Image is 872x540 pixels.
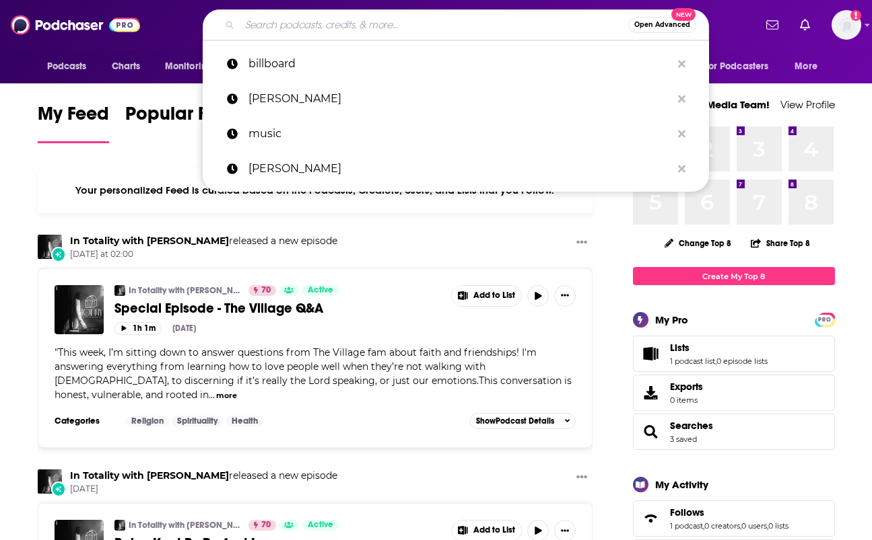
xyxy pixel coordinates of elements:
[832,10,861,40] span: Logged in as SonyAlexis
[261,518,271,532] span: 70
[633,375,835,411] a: Exports
[203,9,709,40] div: Search podcasts, credits, & more...
[125,102,240,143] a: Popular Feed
[795,13,815,36] a: Show notifications dropdown
[11,12,140,38] a: Podchaser - Follow, Share and Rate Podcasts
[129,520,240,531] a: In Totality with [PERSON_NAME]
[638,344,665,363] a: Lists
[633,500,835,537] span: Follows
[114,285,125,296] a: In Totality with Megan Ashley
[670,381,703,393] span: Exports
[670,395,703,405] span: 0 items
[51,247,66,262] div: New Episode
[38,54,104,79] button: open menu
[226,416,263,426] a: Health
[785,54,834,79] button: open menu
[70,469,337,482] h3: released a new episode
[172,323,196,333] div: [DATE]
[850,10,861,21] svg: Add a profile image
[248,116,671,151] p: music
[571,235,593,252] button: Show More Button
[38,167,593,213] div: Your personalized Feed is curated based on the Podcasts, Creators, Users, and Lists that you Follow.
[470,413,576,429] button: ShowPodcast Details
[633,414,835,450] span: Searches
[248,520,276,531] a: 70
[165,57,213,76] span: Monitoring
[209,389,215,401] span: ...
[696,54,789,79] button: open menu
[655,478,708,491] div: My Activity
[203,46,709,81] a: billboard
[156,54,230,79] button: open menu
[476,416,554,426] span: Show Podcast Details
[473,291,515,301] span: Add to List
[172,416,223,426] a: Spirituality
[741,521,767,531] a: 0 users
[670,356,715,366] a: 1 podcast list
[638,509,665,528] a: Follows
[240,14,628,36] input: Search podcasts, credits, & more...
[832,10,861,40] img: User Profile
[125,102,240,133] span: Popular Feed
[571,469,593,486] button: Show More Button
[670,420,713,432] a: Searches
[768,521,789,531] a: 0 lists
[70,235,337,247] h3: released a new episode
[716,356,768,366] a: 0 episode lists
[51,481,66,496] div: New Episode
[261,284,271,297] span: 70
[112,57,141,76] span: Charts
[114,300,442,317] a: Special Episode - The Village Q&A
[302,520,339,531] a: Active
[203,116,709,151] a: music
[248,151,671,186] p: erin andrews
[126,416,169,426] a: Religion
[767,521,768,531] span: ,
[670,506,789,518] a: Follows
[70,235,229,247] a: In Totality with Megan Ashley
[780,98,835,111] a: View Profile
[655,313,688,326] div: My Pro
[670,342,690,354] span: Lists
[740,521,741,531] span: ,
[248,81,671,116] p: ty myers
[248,285,276,296] a: 70
[832,10,861,40] button: Show profile menu
[55,285,104,334] img: Special Episode - The Village Q&A
[750,230,811,256] button: Share Top 8
[452,286,522,306] button: Show More Button
[103,54,149,79] a: Charts
[817,315,833,325] span: PRO
[114,322,162,335] button: 1h 1m
[203,151,709,186] a: [PERSON_NAME]
[55,346,572,401] span: "
[715,356,716,366] span: ,
[216,390,237,401] button: more
[38,102,109,143] a: My Feed
[70,484,337,495] span: [DATE]
[638,383,665,402] span: Exports
[70,469,229,481] a: In Totality with Megan Ashley
[38,469,62,494] img: In Totality with Megan Ashley
[55,346,572,401] span: This week, I’m sitting down to answer questions from The Village fam about faith and friendships!...
[55,416,115,426] h3: Categories
[704,521,740,531] a: 0 creators
[703,521,704,531] span: ,
[670,521,703,531] a: 1 podcast
[302,285,339,296] a: Active
[634,22,690,28] span: Open Advanced
[38,235,62,259] img: In Totality with Megan Ashley
[670,434,697,444] a: 3 saved
[633,336,835,372] span: Lists
[817,314,833,324] a: PRO
[473,525,515,535] span: Add to List
[671,8,696,21] span: New
[657,235,740,252] button: Change Top 8
[114,520,125,531] img: In Totality with Megan Ashley
[203,81,709,116] a: [PERSON_NAME]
